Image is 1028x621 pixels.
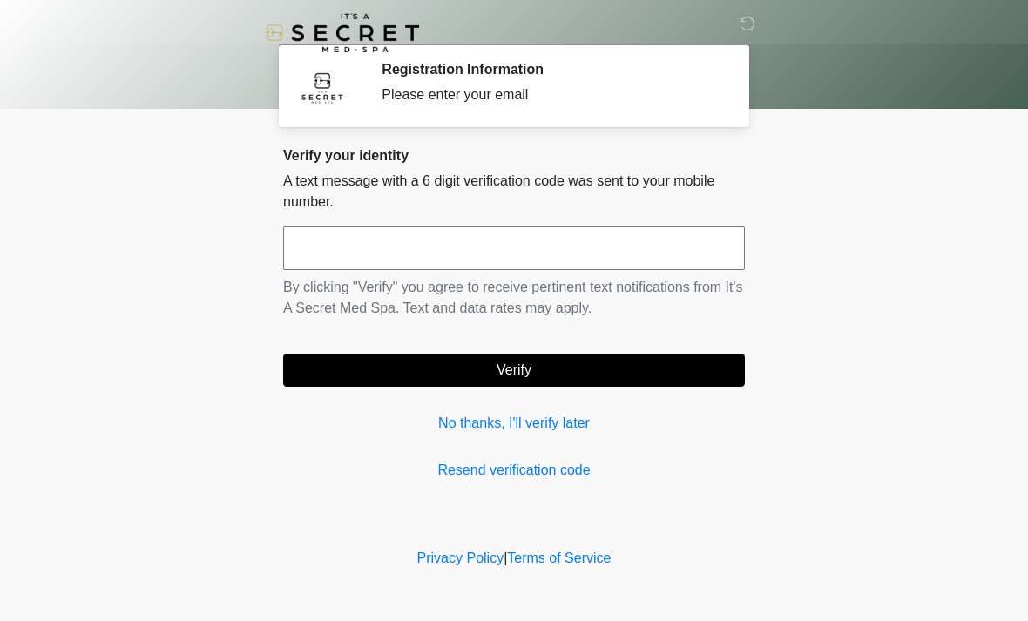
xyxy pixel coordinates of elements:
[283,354,745,387] button: Verify
[417,550,504,565] a: Privacy Policy
[283,147,745,164] h2: Verify your identity
[504,550,507,565] a: |
[382,84,719,105] div: Please enter your email
[266,13,419,52] img: It's A Secret Med Spa Logo
[283,460,745,481] a: Resend verification code
[283,413,745,434] a: No thanks, I'll verify later
[382,61,719,78] h2: Registration Information
[283,171,745,213] p: A text message with a 6 digit verification code was sent to your mobile number.
[283,277,745,319] p: By clicking "Verify" you agree to receive pertinent text notifications from It's A Secret Med Spa...
[296,61,348,113] img: Agent Avatar
[507,550,611,565] a: Terms of Service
